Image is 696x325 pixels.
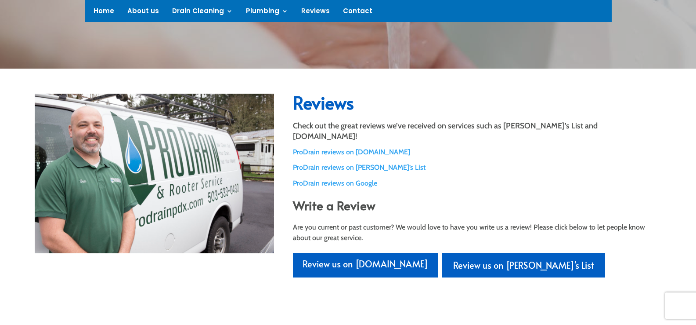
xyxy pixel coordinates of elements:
img: _MG_4155_1 [35,94,274,253]
a: About us [127,8,159,18]
h2: Reviews [293,94,661,116]
a: Drain Cleaning [172,8,233,18]
a: ProDrain reviews on [DOMAIN_NAME] [293,148,410,156]
a: Home [94,8,114,18]
h2: Write a Review [293,198,661,217]
a: Contact [343,8,372,18]
a: Reviews [301,8,330,18]
p: Check out the great reviews we’ve received on services such as [PERSON_NAME]’s List and [DOMAIN_N... [293,121,661,142]
a: Review us on [PERSON_NAME]'s List [442,253,605,278]
a: ProDrain reviews on [PERSON_NAME]’s List [293,163,426,172]
a: Review us on [DOMAIN_NAME] [293,253,438,278]
a: Plumbing [246,8,288,18]
a: ProDrain reviews on Google [293,179,377,187]
p: Are you current or past customer? We would love to have you write us a review! Please click below... [293,222,661,243]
